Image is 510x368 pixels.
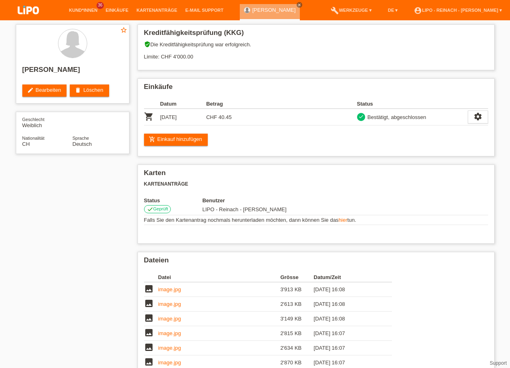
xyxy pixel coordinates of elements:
[144,134,208,146] a: add_shopping_cartEinkauf hinzufügen
[22,66,123,78] h2: [PERSON_NAME]
[314,312,380,326] td: [DATE] 16:08
[160,99,207,109] th: Datum
[202,206,286,212] span: 17.09.2025
[22,117,45,122] span: Geschlecht
[331,6,339,15] i: build
[120,26,127,34] i: star_border
[144,197,202,203] th: Status
[65,8,101,13] a: Kund*innen
[144,284,154,294] i: image
[73,141,92,147] span: Deutsch
[181,8,228,13] a: E-Mail Support
[338,217,347,223] a: hier
[414,6,422,15] i: account_circle
[144,83,488,95] h2: Einkäufe
[144,41,151,48] i: verified_user
[149,136,155,143] i: add_shopping_cart
[384,8,402,13] a: DE ▾
[297,2,302,8] a: close
[144,256,488,268] h2: Dateien
[144,299,154,308] i: image
[314,282,380,297] td: [DATE] 16:08
[280,282,314,297] td: 3'913 KB
[97,2,104,9] span: 36
[314,273,380,282] th: Datum/Zeit
[206,99,252,109] th: Betrag
[490,360,507,366] a: Support
[327,8,376,13] a: buildWerkzeuge ▾
[22,84,67,97] a: editBearbeiten
[314,341,380,355] td: [DATE] 16:07
[147,206,153,212] i: check
[144,41,488,66] div: Die Kreditfähigkeitsprüfung war erfolgreich. Limite: CHF 4'000.00
[358,114,364,119] i: check
[280,273,314,282] th: Grösse
[27,87,34,93] i: edit
[297,3,301,7] i: close
[252,7,296,13] a: [PERSON_NAME]
[75,87,81,93] i: delete
[410,8,506,13] a: account_circleLIPO - Reinach - [PERSON_NAME] ▾
[144,342,154,352] i: image
[120,26,127,35] a: star_border
[158,345,181,351] a: image.jpg
[144,357,154,367] i: image
[133,8,181,13] a: Kartenanträge
[280,312,314,326] td: 3'149 KB
[8,17,49,23] a: LIPO pay
[158,316,181,322] a: image.jpg
[206,109,252,126] td: CHF 40.45
[280,297,314,312] td: 2'613 KB
[22,141,30,147] span: Schweiz
[70,84,109,97] a: deleteLöschen
[314,297,380,312] td: [DATE] 16:08
[158,286,181,292] a: image.jpg
[22,136,45,141] span: Nationalität
[473,112,482,121] i: settings
[158,301,181,307] a: image.jpg
[202,197,340,203] th: Benutzer
[365,113,426,121] div: Bestätigt, abgeschlossen
[158,359,181,366] a: image.jpg
[144,328,154,338] i: image
[144,112,154,121] i: POSP00027656
[158,330,181,336] a: image.jpg
[280,341,314,355] td: 2'634 KB
[144,215,488,225] td: Falls Sie den Kartenantrag nochmals herunterladen möchten, dann können Sie das tun.
[314,326,380,341] td: [DATE] 16:07
[144,169,488,181] h2: Karten
[144,313,154,323] i: image
[73,136,89,141] span: Sprache
[158,273,280,282] th: Datei
[144,29,488,41] h2: Kreditfähigkeitsprüfung (KKG)
[144,181,488,187] h3: Kartenanträge
[280,326,314,341] td: 2'815 KB
[101,8,132,13] a: Einkäufe
[160,109,207,126] td: [DATE]
[357,99,468,109] th: Status
[22,116,73,128] div: Weiblich
[153,206,168,211] span: Geprüft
